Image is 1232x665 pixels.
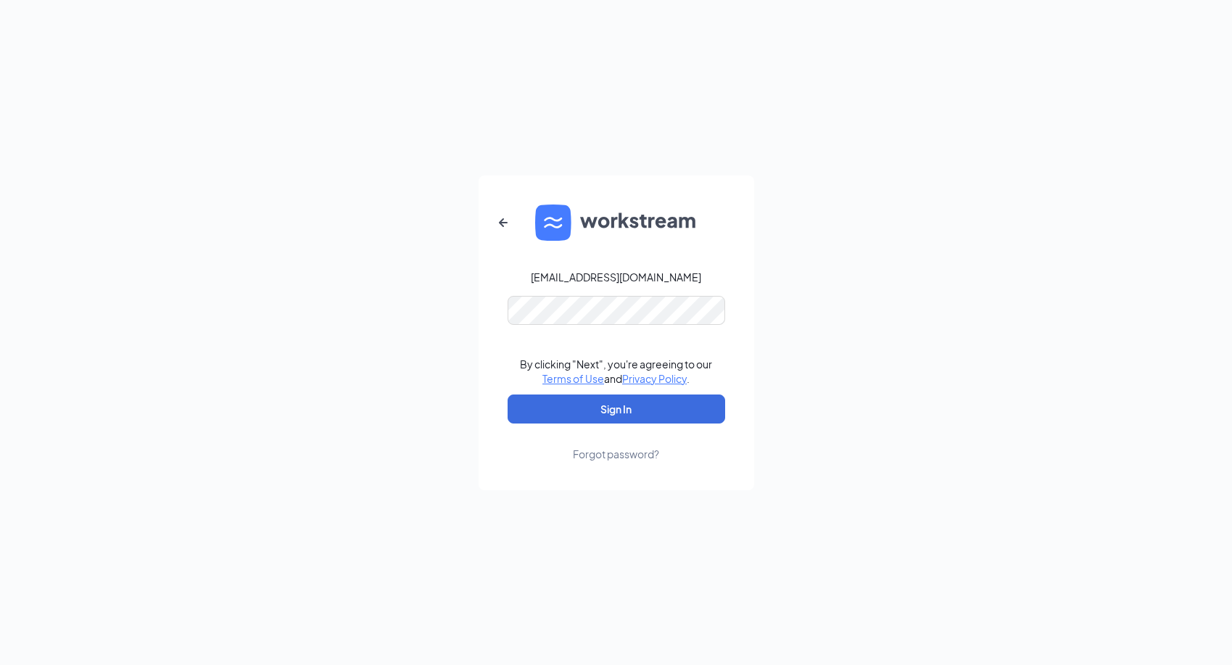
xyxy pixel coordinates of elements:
[486,205,521,240] button: ArrowLeftNew
[495,214,512,231] svg: ArrowLeftNew
[573,447,659,461] div: Forgot password?
[535,205,698,241] img: WS logo and Workstream text
[542,372,604,385] a: Terms of Use
[531,270,701,284] div: [EMAIL_ADDRESS][DOMAIN_NAME]
[622,372,687,385] a: Privacy Policy
[508,395,725,424] button: Sign In
[573,424,659,461] a: Forgot password?
[520,357,712,386] div: By clicking "Next", you're agreeing to our and .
